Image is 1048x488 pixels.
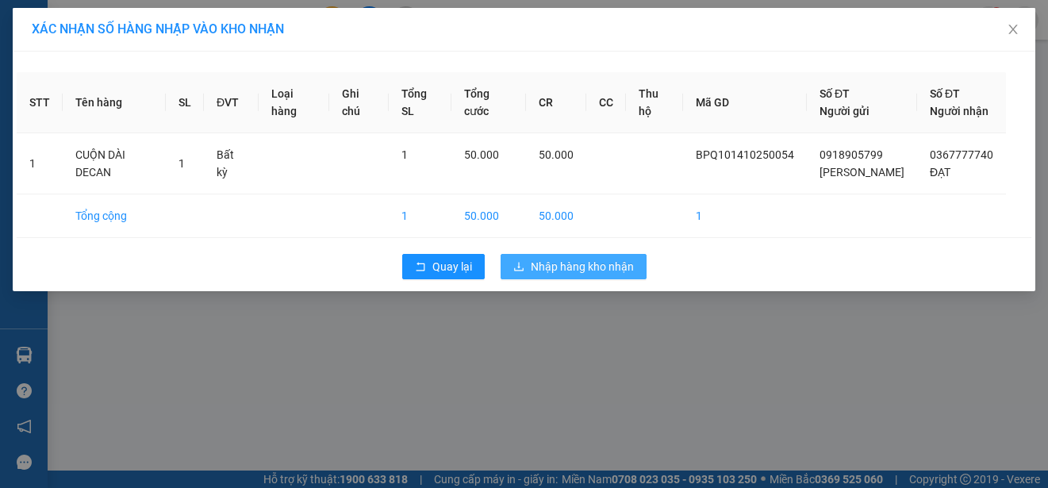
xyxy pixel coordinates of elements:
[820,166,904,179] span: [PERSON_NAME]
[389,194,451,238] td: 1
[451,72,526,133] th: Tổng cước
[820,148,883,161] span: 0918905799
[991,8,1035,52] button: Close
[930,87,960,100] span: Số ĐT
[432,258,472,275] span: Quay lại
[501,254,647,279] button: downloadNhập hàng kho nhận
[930,148,993,161] span: 0367777740
[166,72,204,133] th: SL
[402,254,485,279] button: rollbackQuay lại
[531,258,634,275] span: Nhập hàng kho nhận
[415,261,426,274] span: rollback
[820,87,850,100] span: Số ĐT
[451,194,526,238] td: 50.000
[5,115,97,125] span: In ngày:
[17,72,63,133] th: STT
[626,72,683,133] th: Thu hộ
[513,261,524,274] span: download
[259,72,329,133] th: Loại hàng
[204,133,259,194] td: Bất kỳ
[125,71,194,80] span: Hotline: 19001152
[930,166,950,179] span: ĐẠT
[696,148,794,161] span: BPQ101410250054
[179,157,185,170] span: 1
[79,101,167,113] span: VPTB1410250012
[125,25,213,45] span: Bến xe [GEOGRAPHIC_DATA]
[43,86,194,98] span: -----------------------------------------
[820,105,869,117] span: Người gửi
[5,102,166,112] span: [PERSON_NAME]:
[6,10,76,79] img: logo
[526,72,586,133] th: CR
[63,194,166,238] td: Tổng cộng
[125,9,217,22] strong: ĐỒNG PHƯỚC
[930,105,988,117] span: Người nhận
[586,72,626,133] th: CC
[389,72,451,133] th: Tổng SL
[125,48,218,67] span: 01 Võ Văn Truyện, KP.1, Phường 2
[204,72,259,133] th: ĐVT
[63,133,166,194] td: CUỘN DÀI DECAN
[17,133,63,194] td: 1
[329,72,389,133] th: Ghi chú
[35,115,97,125] span: 15:43:52 [DATE]
[401,148,408,161] span: 1
[1007,23,1019,36] span: close
[526,194,586,238] td: 50.000
[464,148,499,161] span: 50.000
[63,72,166,133] th: Tên hàng
[683,194,807,238] td: 1
[32,21,284,37] span: XÁC NHẬN SỐ HÀNG NHẬP VÀO KHO NHẬN
[683,72,807,133] th: Mã GD
[539,148,574,161] span: 50.000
